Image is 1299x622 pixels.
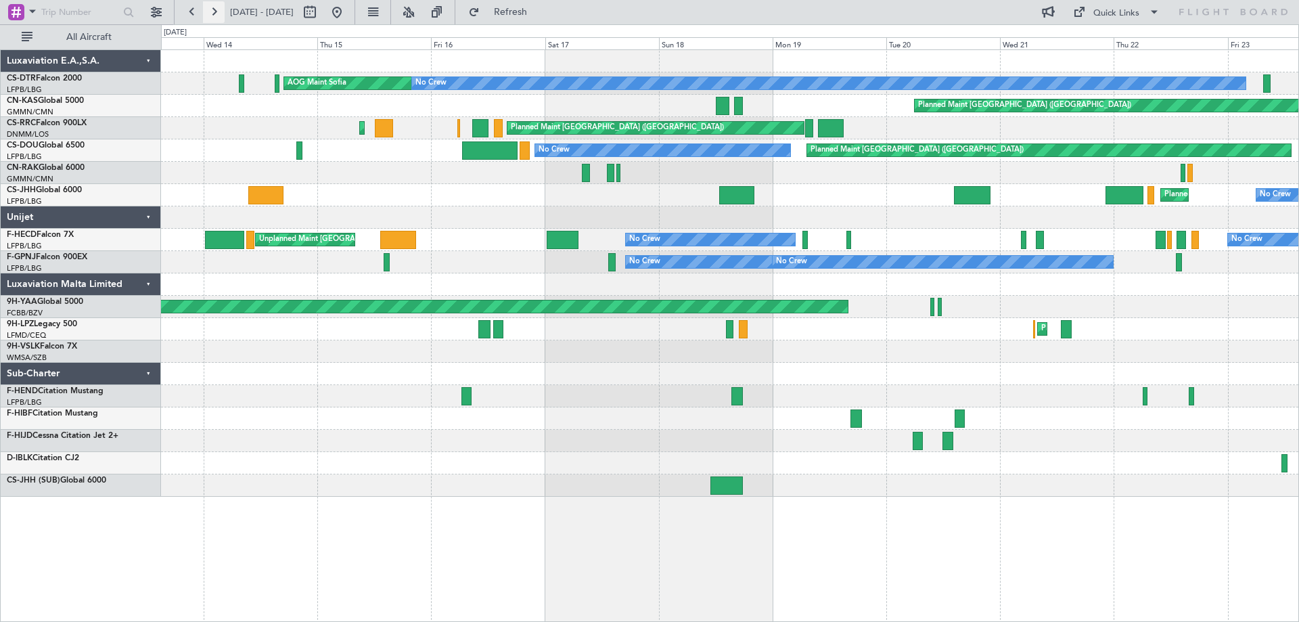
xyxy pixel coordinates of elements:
[7,97,84,105] a: CN-KASGlobal 5000
[204,37,317,49] div: Wed 14
[7,397,42,407] a: LFPB/LBG
[7,476,60,485] span: CS-JHH (SUB)
[7,432,118,440] a: F-HIJDCessna Citation Jet 2+
[164,27,187,39] div: [DATE]
[230,6,294,18] span: [DATE] - [DATE]
[629,252,660,272] div: No Crew
[7,342,40,351] span: 9H-VSLK
[7,186,36,194] span: CS-JHH
[918,95,1131,116] div: Planned Maint [GEOGRAPHIC_DATA] ([GEOGRAPHIC_DATA])
[41,2,119,22] input: Trip Number
[7,241,42,251] a: LFPB/LBG
[35,32,143,42] span: All Aircraft
[15,26,147,48] button: All Aircraft
[7,387,38,395] span: F-HEND
[7,298,37,306] span: 9H-YAA
[539,140,570,160] div: No Crew
[7,387,104,395] a: F-HENDCitation Mustang
[259,229,482,250] div: Unplanned Maint [GEOGRAPHIC_DATA] ([GEOGRAPHIC_DATA])
[7,164,85,172] a: CN-RAKGlobal 6000
[1000,37,1114,49] div: Wed 21
[7,320,77,328] a: 9H-LPZLegacy 500
[7,454,32,462] span: D-IBLK
[7,231,74,239] a: F-HECDFalcon 7X
[1260,185,1291,205] div: No Crew
[7,476,106,485] a: CS-JHH (SUB)Global 6000
[7,330,46,340] a: LFMD/CEQ
[7,409,32,418] span: F-HIBF
[629,229,660,250] div: No Crew
[1114,37,1227,49] div: Thu 22
[7,74,82,83] a: CS-DTRFalcon 2000
[363,118,576,138] div: Planned Maint [GEOGRAPHIC_DATA] ([GEOGRAPHIC_DATA])
[7,409,98,418] a: F-HIBFCitation Mustang
[1231,229,1262,250] div: No Crew
[7,231,37,239] span: F-HECD
[431,37,545,49] div: Fri 16
[7,174,53,184] a: GMMN/CMN
[1041,319,1192,339] div: Planned Maint Nice ([GEOGRAPHIC_DATA])
[7,85,42,95] a: LFPB/LBG
[7,342,77,351] a: 9H-VSLKFalcon 7X
[511,118,724,138] div: Planned Maint [GEOGRAPHIC_DATA] ([GEOGRAPHIC_DATA])
[7,432,32,440] span: F-HIJD
[1066,1,1166,23] button: Quick Links
[288,73,346,93] div: AOG Maint Sofia
[7,263,42,273] a: LFPB/LBG
[7,152,42,162] a: LFPB/LBG
[7,186,82,194] a: CS-JHHGlobal 6000
[776,252,807,272] div: No Crew
[415,73,447,93] div: No Crew
[7,74,36,83] span: CS-DTR
[7,353,47,363] a: WMSA/SZB
[7,454,79,462] a: D-IBLKCitation CJ2
[659,37,773,49] div: Sun 18
[1093,7,1139,20] div: Quick Links
[7,119,36,127] span: CS-RRC
[7,129,49,139] a: DNMM/LOS
[7,253,87,261] a: F-GPNJFalcon 900EX
[811,140,1024,160] div: Planned Maint [GEOGRAPHIC_DATA] ([GEOGRAPHIC_DATA])
[7,141,39,150] span: CS-DOU
[7,141,85,150] a: CS-DOUGlobal 6500
[7,119,87,127] a: CS-RRCFalcon 900LX
[7,298,83,306] a: 9H-YAAGlobal 5000
[7,320,34,328] span: 9H-LPZ
[7,107,53,117] a: GMMN/CMN
[886,37,1000,49] div: Tue 20
[7,308,43,318] a: FCBB/BZV
[7,196,42,206] a: LFPB/LBG
[7,97,38,105] span: CN-KAS
[482,7,539,17] span: Refresh
[7,253,36,261] span: F-GPNJ
[7,164,39,172] span: CN-RAK
[773,37,886,49] div: Mon 19
[462,1,543,23] button: Refresh
[545,37,659,49] div: Sat 17
[317,37,431,49] div: Thu 15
